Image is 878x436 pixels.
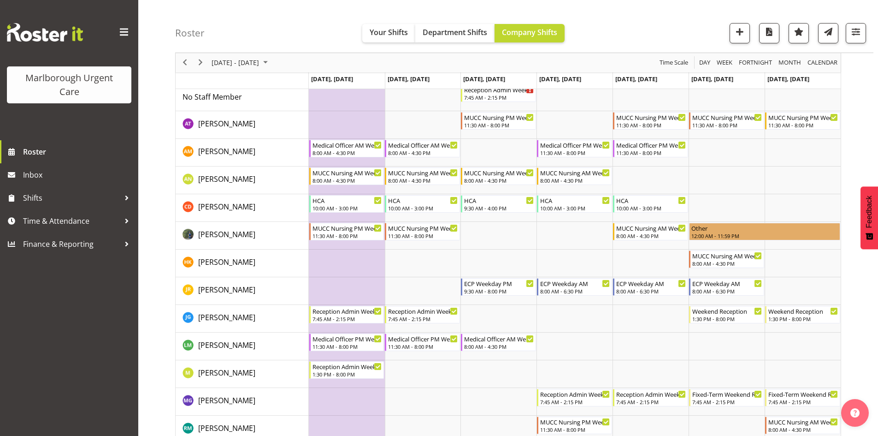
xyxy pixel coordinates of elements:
div: 8:00 AM - 4:30 PM [616,232,686,239]
img: Rosterit website logo [7,23,83,42]
div: previous period [177,53,193,72]
div: Cordelia Davies"s event - HCA Begin From Tuesday, November 4, 2025 at 10:00:00 AM GMT+13:00 Ends ... [385,195,460,213]
div: 8:00 AM - 4:30 PM [768,426,838,433]
td: Megan Gander resource [176,388,309,416]
button: Previous [179,57,191,69]
div: ECP Weekday AM [540,279,610,288]
div: Alexandra Madigan"s event - Medical Officer AM Weekday Begin From Tuesday, November 4, 2025 at 8:... [385,140,460,157]
div: 8:00 AM - 6:30 PM [616,287,686,295]
button: Department Shifts [415,24,495,42]
td: Cordelia Davies resource [176,194,309,222]
a: [PERSON_NAME] [198,146,255,157]
div: Fixed-Term Weekend Reception [768,389,838,399]
div: MUCC Nursing AM Weekday [312,168,382,177]
span: [PERSON_NAME] [198,202,255,212]
div: MUCC Nursing AM Weekends [768,417,838,426]
td: Hayley Keown resource [176,250,309,277]
div: HCA [540,196,610,205]
div: Jacinta Rangi"s event - ECP Weekday PM Begin From Wednesday, November 5, 2025 at 9:30:00 AM GMT+1... [461,278,536,296]
div: Luqman Mohd Jani"s event - Medical Officer AM Weekday Begin From Wednesday, November 5, 2025 at 8... [461,334,536,351]
div: Other [691,223,838,233]
td: Margie Vuto resource [176,360,309,388]
div: 8:00 AM - 4:30 PM [312,149,382,156]
div: 10:00 AM - 3:00 PM [540,204,610,212]
a: [PERSON_NAME] [198,312,255,323]
div: Margie Vuto"s event - Reception Admin Weekday PM Begin From Monday, November 3, 2025 at 1:30:00 P... [309,361,384,379]
div: 11:30 AM - 8:00 PM [388,232,458,239]
span: Shifts [23,191,120,205]
span: Month [778,57,802,69]
div: Reception Admin Weekday AM [616,389,686,399]
div: 7:45 AM - 2:15 PM [540,398,610,406]
div: 8:00 AM - 4:30 PM [312,177,382,184]
div: Medical Officer AM Weekday [312,140,382,149]
div: 1:30 PM - 8:00 PM [768,315,838,323]
div: Rachel Murphy"s event - MUCC Nursing AM Weekends Begin From Sunday, November 9, 2025 at 8:00:00 A... [765,417,840,434]
div: 7:45 AM - 2:15 PM [464,94,534,101]
div: Alysia Newman-Woods"s event - MUCC Nursing AM Weekday Begin From Wednesday, November 5, 2025 at 8... [461,167,536,185]
div: HCA [388,196,458,205]
div: 11:30 AM - 8:00 PM [768,121,838,129]
span: Inbox [23,168,134,182]
span: [DATE], [DATE] [463,75,505,83]
div: Gloria Varghese"s event - Other Begin From Saturday, November 8, 2025 at 12:00:00 AM GMT+13:00 En... [689,223,840,240]
div: 1:30 PM - 8:00 PM [692,315,762,323]
img: help-xxl-2.png [850,408,860,418]
span: No Staff Member [183,92,242,102]
div: Jacinta Rangi"s event - ECP Weekday AM Begin From Friday, November 7, 2025 at 8:00:00 AM GMT+13:0... [613,278,688,296]
div: 8:00 AM - 4:30 PM [540,177,610,184]
div: 11:30 AM - 8:00 PM [464,121,534,129]
button: Send a list of all shifts for the selected filtered period to all rostered employees. [818,23,838,43]
span: [PERSON_NAME] [198,285,255,295]
div: Reception Admin Weekday PM [312,362,382,371]
span: [PERSON_NAME] [198,229,255,239]
td: Gloria Varghese resource [176,222,309,250]
span: [PERSON_NAME] [198,340,255,350]
div: HCA [616,196,686,205]
div: Alysia Newman-Woods"s event - MUCC Nursing AM Weekday Begin From Monday, November 3, 2025 at 8:00... [309,167,384,185]
div: Cordelia Davies"s event - HCA Begin From Wednesday, November 5, 2025 at 9:30:00 AM GMT+13:00 Ends... [461,195,536,213]
a: [PERSON_NAME] [198,423,255,434]
span: Feedback [865,196,873,228]
div: 7:45 AM - 2:15 PM [388,315,458,323]
div: 7:45 AM - 2:15 PM [312,315,382,323]
div: 8:00 AM - 6:30 PM [692,287,762,295]
div: Josephine Godinez"s event - Reception Admin Weekday AM Begin From Monday, November 3, 2025 at 7:4... [309,306,384,323]
div: Josephine Godinez"s event - Reception Admin Weekday AM Begin From Tuesday, November 4, 2025 at 7:... [385,306,460,323]
span: [PERSON_NAME] [198,257,255,267]
button: Timeline Week [715,57,734,69]
a: [PERSON_NAME] [198,229,255,240]
div: 10:00 AM - 3:00 PM [312,204,382,212]
a: [PERSON_NAME] [198,257,255,268]
div: 7:45 AM - 2:15 PM [616,398,686,406]
div: 11:30 AM - 8:00 PM [540,426,610,433]
span: Company Shifts [502,27,557,37]
div: Agnes Tyson"s event - MUCC Nursing PM Weekends Begin From Sunday, November 9, 2025 at 11:30:00 AM... [765,112,840,130]
div: Medical Officer PM Weekday [540,140,610,149]
div: 11:30 AM - 8:00 PM [388,343,458,350]
div: 8:00 AM - 6:30 PM [540,287,610,295]
div: MUCC Nursing PM Weekday [388,223,458,233]
td: No Staff Member resource [176,84,309,111]
button: November 2025 [210,57,272,69]
span: [DATE] - [DATE] [211,57,260,69]
div: 9:30 AM - 8:00 PM [464,287,534,295]
div: MUCC Nursing PM Weekday [464,113,534,122]
a: [PERSON_NAME] [198,173,255,185]
div: Agnes Tyson"s event - MUCC Nursing PM Weekday Begin From Friday, November 7, 2025 at 11:30:00 AM ... [613,112,688,130]
button: Company Shifts [495,24,565,42]
span: [PERSON_NAME] [198,174,255,184]
div: Hayley Keown"s event - MUCC Nursing AM Weekends Begin From Saturday, November 8, 2025 at 8:00:00 ... [689,251,764,268]
div: 8:00 AM - 4:30 PM [464,177,534,184]
td: Luqman Mohd Jani resource [176,333,309,360]
div: MUCC Nursing PM Weekday [616,113,686,122]
div: next period [193,53,208,72]
div: Weekend Reception [692,306,762,316]
div: HCA [312,196,382,205]
button: Time Scale [658,57,690,69]
div: Alysia Newman-Woods"s event - MUCC Nursing AM Weekday Begin From Tuesday, November 4, 2025 at 8:0... [385,167,460,185]
div: MUCC Nursing PM Weekends [768,113,838,122]
button: Month [806,57,839,69]
div: Reception Admin Weekday AM [464,85,534,94]
a: [PERSON_NAME] [198,367,255,378]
